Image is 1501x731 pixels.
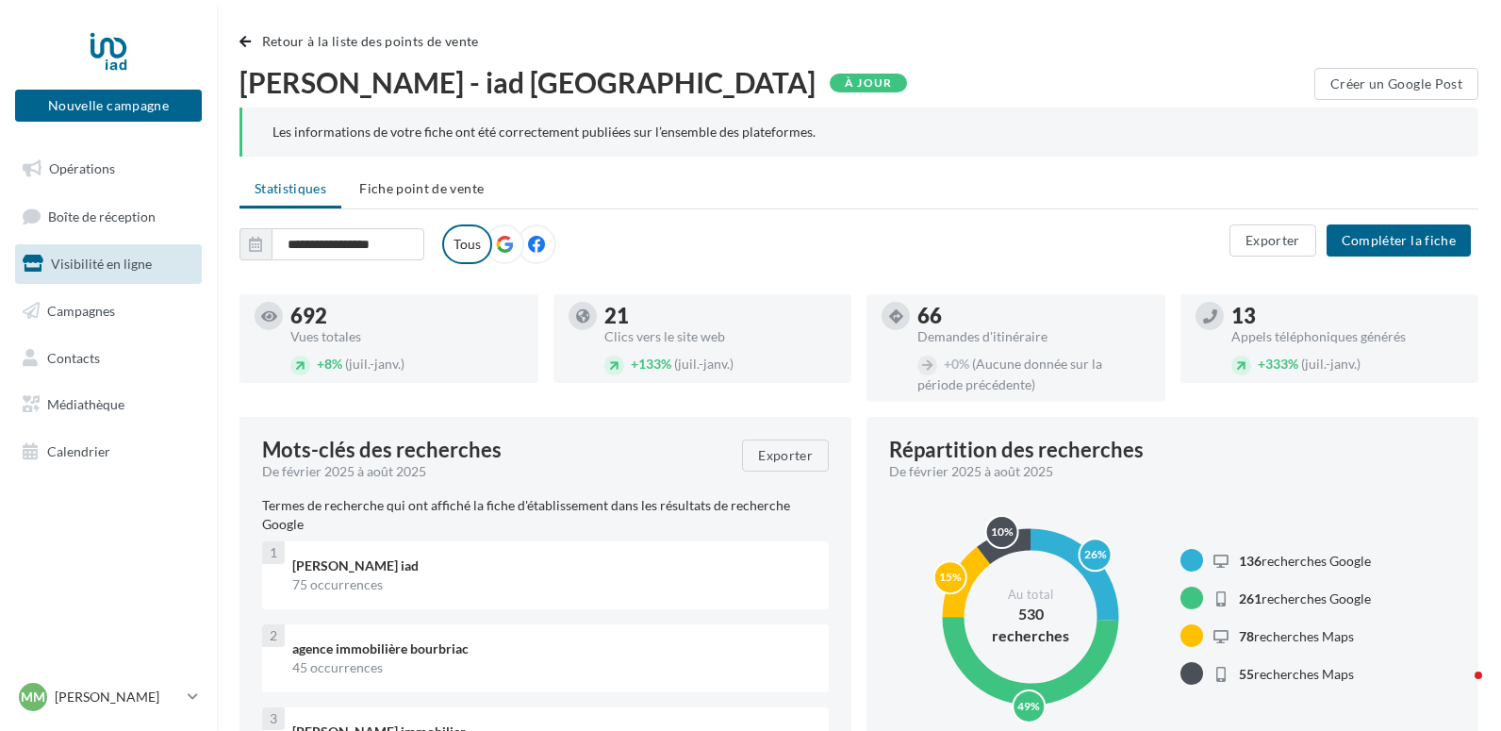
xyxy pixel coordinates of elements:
div: agence immobilière bourbriac [292,640,814,658]
span: (Aucune donnée sur la période précédente) [917,356,1102,392]
a: Opérations [11,149,206,189]
span: Campagnes [47,303,115,319]
div: Vues totales [290,330,523,343]
button: Créer un Google Post [1314,68,1478,100]
div: 66 [917,306,1150,326]
span: 78 [1239,628,1254,644]
span: Boîte de réception [48,208,156,224]
a: Compléter la fiche [1319,231,1478,247]
span: Mots-clés des recherches [262,440,502,460]
span: [PERSON_NAME] - iad [GEOGRAPHIC_DATA] [239,68,816,96]
span: + [317,356,324,372]
a: MM [PERSON_NAME] [15,679,202,715]
button: Exporter [1229,224,1316,257]
div: Les informations de votre fiche ont été correctement publiées sur l’ensemble des plateformes. [272,123,1448,141]
div: 45 occurrences [292,658,814,677]
div: 3 [262,707,285,730]
p: Termes de recherche qui ont affiché la fiche d'établissement dans les résultats de recherche Google [262,496,829,534]
div: De février 2025 à août 2025 [262,462,727,481]
span: 136 [1239,553,1262,569]
span: (juil.-janv.) [674,356,734,372]
div: 21 [604,306,837,326]
span: + [944,356,951,372]
iframe: Intercom live chat [1437,667,1482,712]
span: Calendrier [47,443,110,459]
button: Nouvelle campagne [15,90,202,122]
span: recherches Maps [1239,666,1354,682]
span: 261 [1239,590,1262,606]
a: Boîte de réception [11,196,206,237]
div: De février 2025 à août 2025 [889,462,1441,481]
span: 55 [1239,666,1254,682]
span: 133% [631,356,671,372]
div: 13 [1231,306,1464,326]
div: 75 occurrences [292,575,814,594]
a: Visibilité en ligne [11,244,206,284]
span: MM [21,688,45,706]
span: + [1258,356,1265,372]
a: Campagnes [11,291,206,331]
button: Retour à la liste des points de vente [239,30,487,53]
span: Retour à la liste des points de vente [262,33,479,49]
label: Tous [442,224,492,264]
a: Contacts [11,339,206,378]
p: [PERSON_NAME] [55,688,180,706]
span: (juil.-janv.) [1301,356,1361,372]
div: 1 [262,541,285,564]
span: Visibilité en ligne [51,256,152,272]
div: [PERSON_NAME] iad [292,557,814,575]
div: 692 [290,306,523,326]
span: 8% [317,356,342,372]
div: Appels téléphoniques générés [1231,330,1464,343]
span: 0% [944,356,969,372]
div: Répartition des recherches [889,440,1144,460]
a: Calendrier [11,432,206,472]
span: Médiathèque [47,396,124,412]
div: Demandes d'itinéraire [917,330,1150,343]
span: + [631,356,638,372]
span: recherches Google [1239,590,1371,606]
button: Compléter la fiche [1327,224,1471,257]
div: 2 [262,624,285,647]
span: Contacts [47,349,100,365]
div: À jour [830,74,907,92]
div: Clics vers le site web [604,330,837,343]
span: Fiche point de vente [359,180,484,196]
span: recherches Maps [1239,628,1354,644]
span: recherches Google [1239,553,1371,569]
span: Opérations [49,160,115,176]
a: Médiathèque [11,385,206,424]
span: (juil.-janv.) [345,356,404,372]
span: 333% [1258,356,1298,372]
button: Exporter [742,440,829,472]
